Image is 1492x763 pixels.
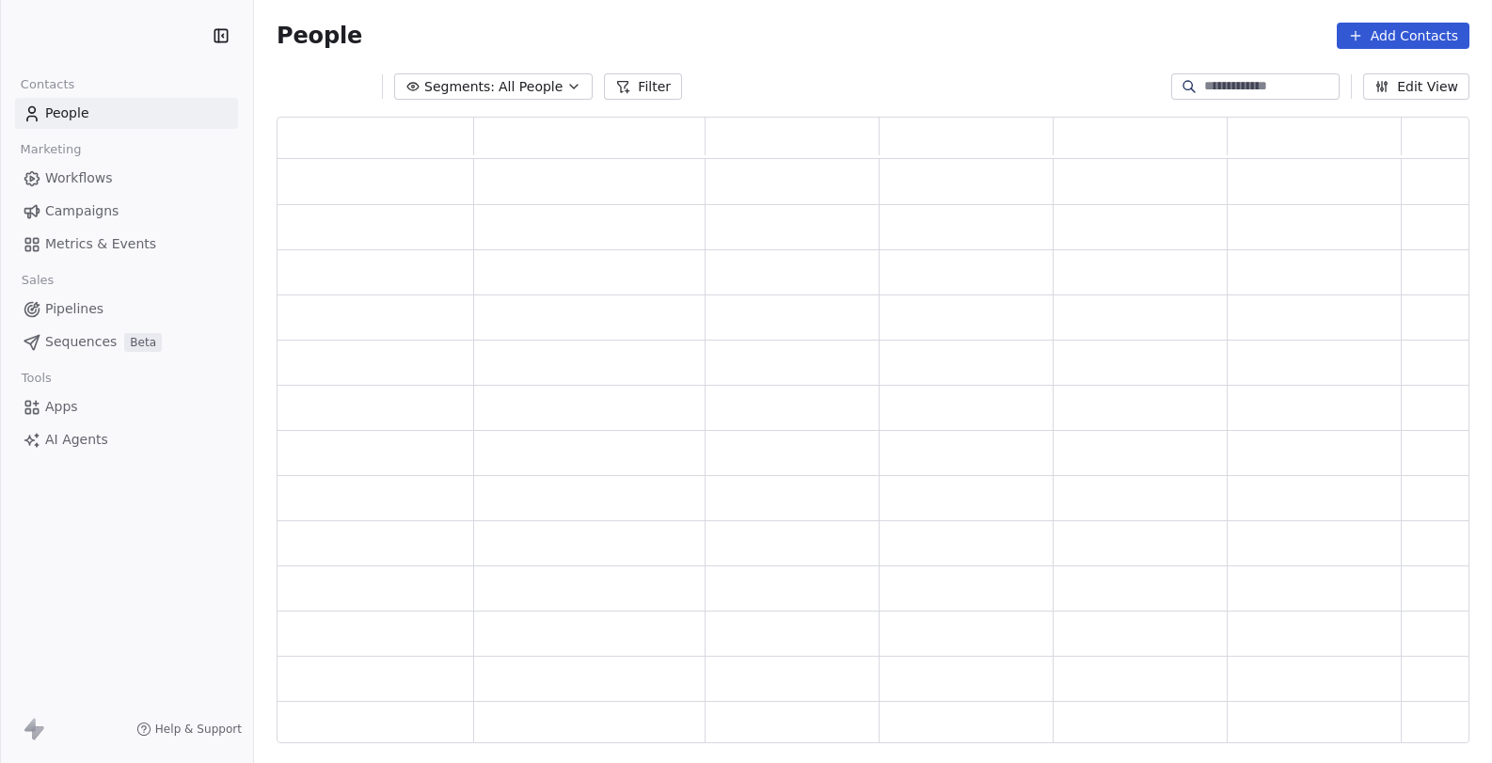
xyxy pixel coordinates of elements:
span: People [45,103,89,123]
span: All People [499,77,563,97]
span: Beta [124,333,162,352]
a: People [15,98,238,129]
button: Add Contacts [1337,23,1469,49]
span: Tools [13,364,59,392]
a: Help & Support [136,722,242,737]
span: Workflows [45,168,113,188]
span: Contacts [12,71,83,99]
span: Sales [13,266,62,294]
a: Metrics & Events [15,229,238,260]
span: Metrics & Events [45,234,156,254]
button: Edit View [1363,73,1469,100]
span: Pipelines [45,299,103,319]
span: Apps [45,397,78,417]
span: Campaigns [45,201,119,221]
a: AI Agents [15,424,238,455]
a: Apps [15,391,238,422]
span: Help & Support [155,722,242,737]
a: Pipelines [15,294,238,325]
a: Campaigns [15,196,238,227]
span: Sequences [45,332,117,352]
span: People [277,22,362,50]
span: Segments: [424,77,495,97]
span: Marketing [12,135,89,164]
span: AI Agents [45,430,108,450]
a: SequencesBeta [15,326,238,358]
button: Filter [604,73,682,100]
a: Workflows [15,163,238,194]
